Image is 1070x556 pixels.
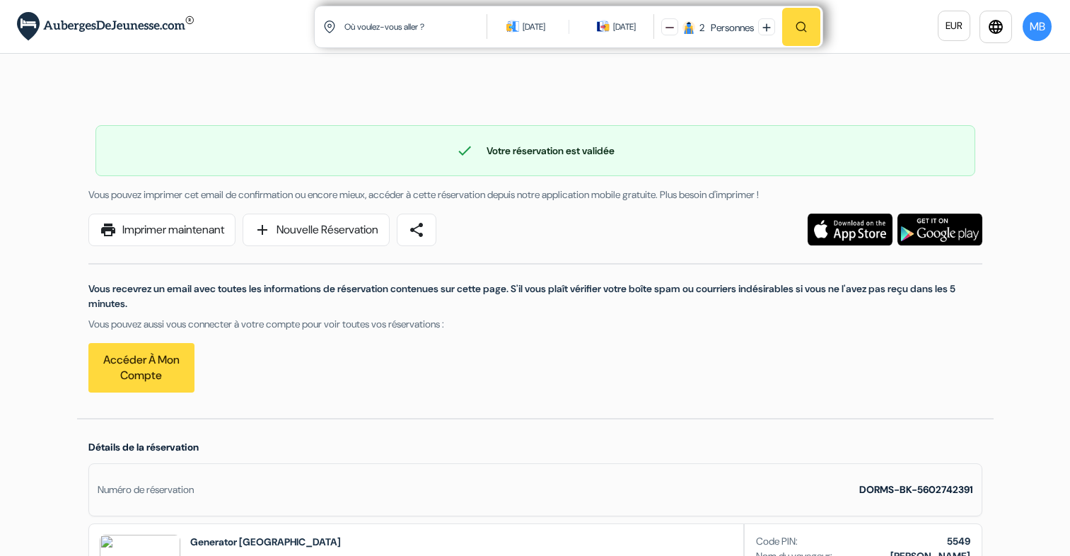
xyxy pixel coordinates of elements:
img: calendarIcon icon [506,20,519,33]
span: add [254,221,271,238]
a: language [979,11,1012,43]
input: Ville, université ou logement [343,9,489,44]
strong: DORMS-BK-5602742391 [859,483,973,496]
a: Accéder à mon compte [88,343,194,393]
div: [DATE] [523,20,545,34]
div: [DATE] [613,20,636,34]
div: Numéro de réservation [98,482,194,497]
span: check [456,142,473,159]
div: Personnes [706,21,754,35]
div: 2 [699,21,704,35]
button: MB [1021,11,1053,42]
p: Vous pouvez aussi vous connecter à votre compte pour voir toutes vos réservations : [88,317,982,332]
span: share [408,221,425,238]
img: location icon [323,21,336,33]
div: Votre réservation est validée [96,142,975,159]
h2: Generator [GEOGRAPHIC_DATA] [190,535,587,549]
p: Vous recevrez un email avec toutes les informations de réservation contenues sur cette page. S'il... [88,282,982,311]
span: Code PIN: [756,534,798,549]
img: plus [762,23,771,32]
img: AubergesDeJeunesse.com [17,12,194,41]
span: Détails de la réservation [88,441,199,453]
span: Vous pouvez imprimer cet email de confirmation ou encore mieux, accéder à cette réservation depui... [88,188,759,201]
img: guest icon [682,21,695,34]
span: print [100,221,117,238]
b: 5549 [947,535,970,548]
a: EUR [938,11,970,41]
a: addNouvelle Réservation [243,214,390,246]
a: share [397,214,436,246]
img: Téléchargez l'application gratuite [897,214,982,245]
img: minus [665,23,674,32]
i: language [987,18,1004,35]
img: calendarIcon icon [597,20,610,33]
img: Téléchargez l'application gratuite [808,214,892,245]
a: printImprimer maintenant [88,214,235,246]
